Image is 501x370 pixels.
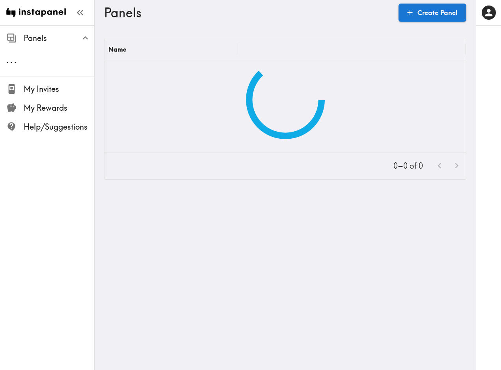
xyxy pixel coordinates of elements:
[6,55,9,65] span: .
[24,84,94,95] span: My Invites
[24,121,94,132] span: Help/Suggestions
[393,160,423,171] p: 0–0 of 0
[24,102,94,113] span: My Rewards
[104,5,392,20] h3: Panels
[24,33,94,44] span: Panels
[14,55,17,65] span: .
[10,55,13,65] span: .
[108,45,126,53] div: Name
[399,4,466,22] a: Create Panel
